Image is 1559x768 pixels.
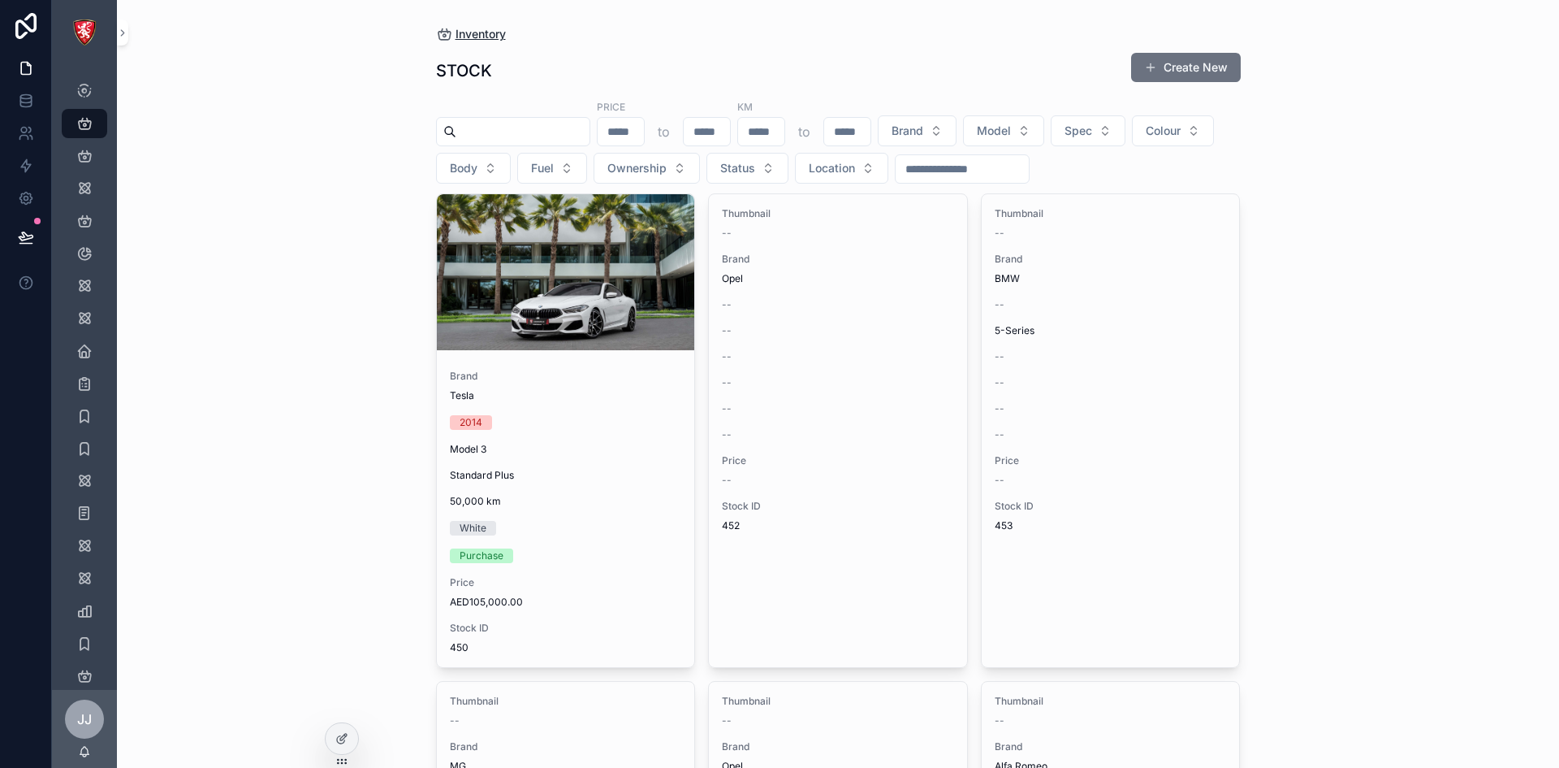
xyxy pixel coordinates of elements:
button: Select Button [436,153,511,184]
span: Thumbnail [450,695,682,708]
span: Spec [1065,123,1092,139]
span: Brand [450,370,682,383]
span: Ownership [607,160,667,176]
span: JJ [77,709,92,729]
button: Select Button [963,115,1044,146]
span: Thumbnail [722,695,954,708]
span: -- [995,227,1004,240]
span: Colour [1146,123,1181,139]
span: -- [995,350,1004,363]
button: Select Button [878,115,957,146]
label: Price [597,99,625,114]
button: Select Button [706,153,788,184]
span: -- [995,714,1004,727]
span: -- [722,350,732,363]
span: Price [995,454,1227,467]
label: KM [737,99,753,114]
span: Brand [995,253,1227,266]
div: White [460,521,486,536]
span: Body [450,160,477,176]
span: Standard Plus [450,469,514,482]
span: Stock ID [995,500,1227,513]
span: -- [995,428,1004,441]
span: -- [722,428,732,441]
span: Opel [722,272,743,285]
span: Inventory [456,26,506,42]
button: Create New [1131,53,1241,82]
span: -- [995,376,1004,389]
span: Status [720,160,755,176]
p: to [798,122,810,141]
span: -- [722,474,732,487]
span: -- [722,324,732,337]
span: Brand [450,740,682,753]
span: Model [977,123,1011,139]
span: AED105,000.00 [450,596,682,609]
div: scrollable content [52,65,117,690]
span: Stock ID [722,500,954,513]
div: 1.jpg [437,194,695,350]
span: Brand [995,740,1227,753]
span: Brand [892,123,923,139]
h1: STOCK [436,59,492,82]
button: Select Button [795,153,888,184]
span: 452 [722,519,954,532]
span: Thumbnail [995,207,1227,220]
span: Brand [722,253,954,266]
span: 450 [450,641,682,654]
span: -- [995,298,1004,311]
span: -- [722,376,732,389]
button: Select Button [517,153,587,184]
span: 453 [995,519,1227,532]
span: Thumbnail [722,207,954,220]
button: Select Button [594,153,700,184]
button: Select Button [1132,115,1214,146]
span: Thumbnail [995,695,1227,708]
span: Price [450,576,682,589]
span: Tesla [450,389,474,402]
a: Inventory [436,26,506,42]
span: Location [809,160,855,176]
span: Stock ID [450,622,682,635]
button: Select Button [1051,115,1125,146]
span: 5-Series [995,324,1034,337]
span: -- [450,714,460,727]
span: BMW [995,272,1020,285]
span: -- [995,402,1004,415]
img: App logo [71,20,97,46]
span: Fuel [531,160,554,176]
div: Purchase [460,549,503,563]
p: to [658,122,670,141]
span: -- [722,402,732,415]
span: 50,000 km [450,495,682,508]
a: Thumbnail--BrandOpel------------Price--Stock ID452 [708,193,968,668]
span: -- [722,714,732,727]
span: Price [722,454,954,467]
span: -- [722,227,732,240]
a: Thumbnail--BrandBMW--5-Series--------Price--Stock ID453 [981,193,1241,668]
span: Brand [722,740,954,753]
span: -- [722,298,732,311]
span: Model 3 [450,443,486,456]
div: 2014 [460,415,482,430]
a: BrandTesla2014Model 3Standard Plus50,000 kmWhitePurchasePriceAED105,000.00Stock ID450 [436,193,696,668]
span: -- [995,474,1004,487]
